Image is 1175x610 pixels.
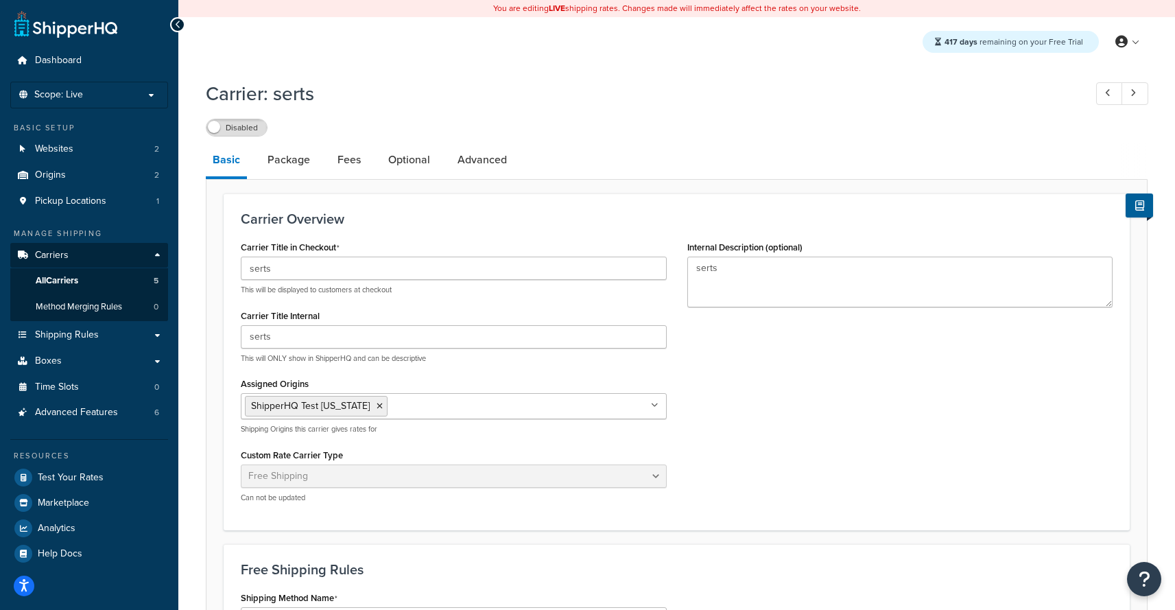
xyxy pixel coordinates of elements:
span: Websites [35,143,73,155]
a: Package [261,143,317,176]
span: Carriers [35,250,69,261]
div: Manage Shipping [10,228,168,239]
a: Dashboard [10,48,168,73]
label: Carrier Title in Checkout [241,242,340,253]
label: Assigned Origins [241,379,309,389]
strong: 417 days [945,36,977,48]
a: Fees [331,143,368,176]
span: remaining on your Free Trial [945,36,1083,48]
p: This will ONLY show in ShipperHQ and can be descriptive [241,353,667,364]
a: Help Docs [10,541,168,566]
label: Shipping Method Name [241,593,337,604]
textarea: serts [687,257,1113,307]
span: Test Your Rates [38,472,104,484]
h3: Carrier Overview [241,211,1113,226]
p: Can not be updated [241,493,667,503]
span: ShipperHQ Test [US_STATE] [251,399,370,413]
a: Method Merging Rules0 [10,294,168,320]
p: Shipping Origins this carrier gives rates for [241,424,667,434]
p: This will be displayed to customers at checkout [241,285,667,295]
span: Boxes [35,355,62,367]
span: 1 [156,196,159,207]
span: 0 [154,301,158,313]
span: Origins [35,169,66,181]
a: AllCarriers5 [10,268,168,294]
span: Scope: Live [34,89,83,101]
span: Marketplace [38,497,89,509]
span: All Carriers [36,275,78,287]
a: Websites2 [10,137,168,162]
li: Origins [10,163,168,188]
button: Show Help Docs [1126,193,1153,218]
label: Internal Description (optional) [687,242,803,253]
span: Advanced Features [35,407,118,419]
span: 0 [154,382,159,393]
h3: Free Shipping Rules [241,562,1113,577]
div: Resources [10,450,168,462]
li: Time Slots [10,375,168,400]
a: Shipping Rules [10,322,168,348]
a: Carriers [10,243,168,268]
label: Custom Rate Carrier Type [241,450,343,460]
li: Advanced Features [10,400,168,425]
span: 5 [154,275,158,287]
span: 2 [154,143,159,155]
b: LIVE [549,2,565,14]
a: Previous Record [1096,82,1123,105]
span: Dashboard [35,55,82,67]
a: Origins2 [10,163,168,188]
a: Next Record [1121,82,1148,105]
a: Pickup Locations1 [10,189,168,214]
li: Carriers [10,243,168,321]
a: Boxes [10,349,168,374]
label: Disabled [206,119,267,136]
a: Time Slots0 [10,375,168,400]
button: Open Resource Center [1127,562,1161,596]
a: Advanced [451,143,514,176]
span: Help Docs [38,548,82,560]
span: Analytics [38,523,75,535]
a: Analytics [10,516,168,541]
li: Websites [10,137,168,162]
a: Test Your Rates [10,465,168,490]
span: 6 [154,407,159,419]
li: Pickup Locations [10,189,168,214]
span: Shipping Rules [35,329,99,341]
span: Pickup Locations [35,196,106,207]
div: Basic Setup [10,122,168,134]
h1: Carrier: serts [206,80,1071,107]
span: Method Merging Rules [36,301,122,313]
li: Method Merging Rules [10,294,168,320]
a: Optional [381,143,437,176]
span: Time Slots [35,382,79,393]
a: Advanced Features6 [10,400,168,425]
label: Carrier Title Internal [241,311,320,321]
span: 2 [154,169,159,181]
a: Basic [206,143,247,179]
a: Marketplace [10,491,168,515]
